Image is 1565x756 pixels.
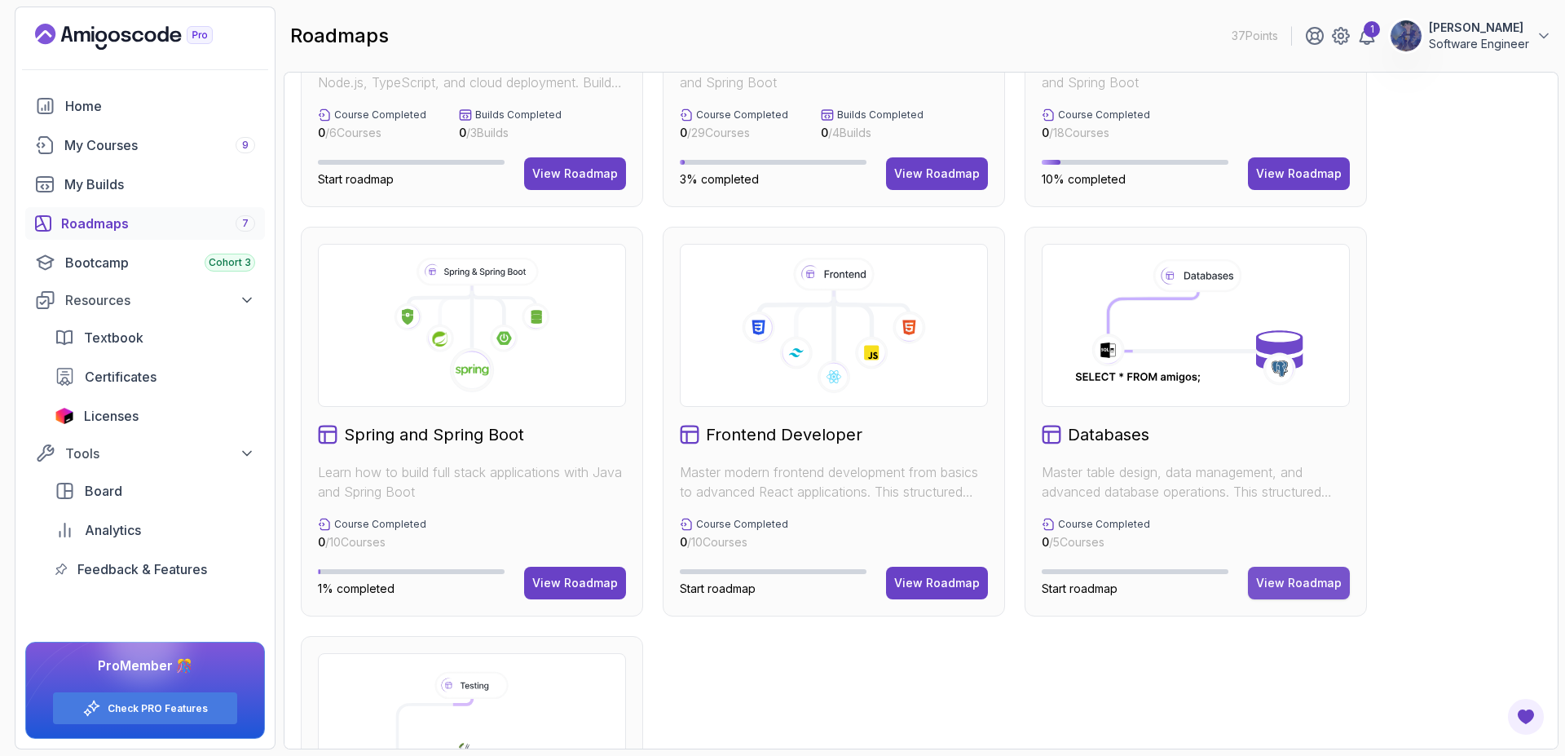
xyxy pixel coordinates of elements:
p: Course Completed [334,108,426,122]
h2: Spring and Spring Boot [344,423,524,446]
h2: Frontend Developer [706,423,862,446]
img: user profile image [1391,20,1422,51]
p: Builds Completed [475,108,562,122]
button: View Roadmap [1248,567,1350,599]
p: Software Engineer [1429,36,1529,52]
button: user profile image[PERSON_NAME]Software Engineer [1390,20,1552,52]
span: 0 [318,126,325,139]
span: Textbook [84,328,143,347]
a: feedback [45,553,265,586]
span: Licenses [84,406,139,426]
span: 0 [459,126,466,139]
a: textbook [45,321,265,354]
span: Board [85,481,122,501]
button: Tools [25,439,265,468]
span: Feedback & Features [77,559,207,579]
p: Learn how to build full stack applications with Java and Spring Boot [318,462,626,502]
span: 10% completed [1042,172,1126,186]
a: builds [25,168,265,201]
div: Resources [65,290,255,310]
div: Tools [65,444,255,463]
span: 7 [242,217,249,230]
a: home [25,90,265,122]
span: 0 [680,126,687,139]
span: 1% completed [318,581,395,595]
p: Course Completed [696,518,788,531]
div: My Courses [64,135,255,155]
span: Analytics [85,520,141,540]
span: 0 [1042,126,1049,139]
button: Check PRO Features [52,692,238,725]
span: 3% completed [680,172,759,186]
div: Roadmaps [61,214,255,233]
p: Learn how to build full stack applications with Java and Spring Boot [1042,53,1350,92]
div: Home [65,96,255,116]
a: roadmaps [25,207,265,240]
p: Learn how to build full stack applications with Java and Spring Boot [680,53,988,92]
span: Certificates [85,367,156,387]
p: / 5 Courses [1042,534,1150,550]
a: bootcamp [25,246,265,279]
a: Landing page [35,24,250,50]
button: View Roadmap [886,567,988,599]
button: View Roadmap [1248,157,1350,190]
a: licenses [45,400,265,432]
span: 9 [242,139,249,152]
div: View Roadmap [894,166,980,182]
button: Open Feedback Button [1506,697,1545,736]
button: View Roadmap [886,157,988,190]
img: jetbrains icon [55,408,74,424]
p: / 18 Courses [1042,125,1150,141]
p: / 10 Courses [318,534,426,550]
p: / 10 Courses [680,534,788,550]
div: View Roadmap [1256,166,1342,182]
a: 1 [1357,26,1377,46]
div: My Builds [64,175,255,194]
span: 0 [1042,535,1049,549]
div: View Roadmap [532,575,618,591]
a: board [45,475,265,507]
p: / 4 Builds [821,125,924,141]
p: Course Completed [696,108,788,122]
div: 1 [1364,21,1380,38]
p: / 3 Builds [459,125,562,141]
p: Builds Completed [837,108,924,122]
span: Start roadmap [680,581,756,595]
a: courses [25,129,265,161]
span: 0 [318,535,325,549]
p: Course Completed [1058,518,1150,531]
p: [PERSON_NAME] [1429,20,1529,36]
p: Master table design, data management, and advanced database operations. This structured learning ... [1042,462,1350,502]
div: View Roadmap [1256,575,1342,591]
span: 0 [680,535,687,549]
button: Resources [25,285,265,315]
span: Cohort 3 [209,256,251,269]
button: View Roadmap [524,157,626,190]
p: Master modern frontend development from basics to advanced React applications. This structured le... [680,462,988,502]
p: / 6 Courses [318,125,426,141]
div: Bootcamp [65,253,255,272]
div: View Roadmap [894,575,980,591]
p: / 29 Courses [680,125,788,141]
p: Course Completed [1058,108,1150,122]
span: Start roadmap [318,172,394,186]
span: 0 [821,126,828,139]
a: certificates [45,360,265,393]
span: Start roadmap [1042,581,1118,595]
p: 37 Points [1232,28,1278,44]
h2: Databases [1068,423,1149,446]
button: View Roadmap [524,567,626,599]
div: View Roadmap [532,166,618,182]
a: Check PRO Features [108,702,208,715]
p: Course Completed [334,518,426,531]
h2: roadmaps [290,23,389,49]
p: Master modern full-stack development with React, Node.js, TypeScript, and cloud deployment. Build... [318,53,626,92]
a: analytics [45,514,265,546]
